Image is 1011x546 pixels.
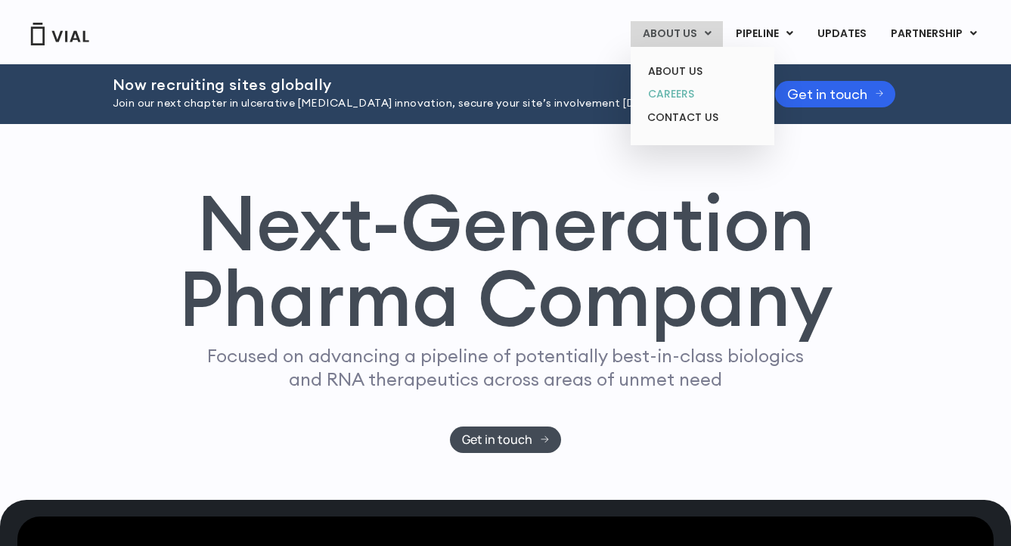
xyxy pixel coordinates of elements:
a: ABOUT USMenu Toggle [631,21,723,47]
a: Get in touch [450,427,561,453]
a: CAREERS [636,82,768,106]
img: Vial Logo [29,23,90,45]
a: ABOUT US [636,60,768,83]
h2: Now recruiting sites globally [113,76,737,93]
a: UPDATES [805,21,878,47]
span: Get in touch [787,88,867,100]
a: PARTNERSHIPMenu Toggle [879,21,989,47]
a: PIPELINEMenu Toggle [724,21,805,47]
p: Join our next chapter in ulcerative [MEDICAL_DATA] innovation, secure your site’s involvement [DA... [113,95,737,112]
a: Get in touch [775,81,896,107]
h1: Next-Generation Pharma Company [178,185,833,337]
span: Get in touch [462,434,532,445]
p: Focused on advancing a pipeline of potentially best-in-class biologics and RNA therapeutics acros... [201,344,811,391]
a: CONTACT US [636,106,768,130]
